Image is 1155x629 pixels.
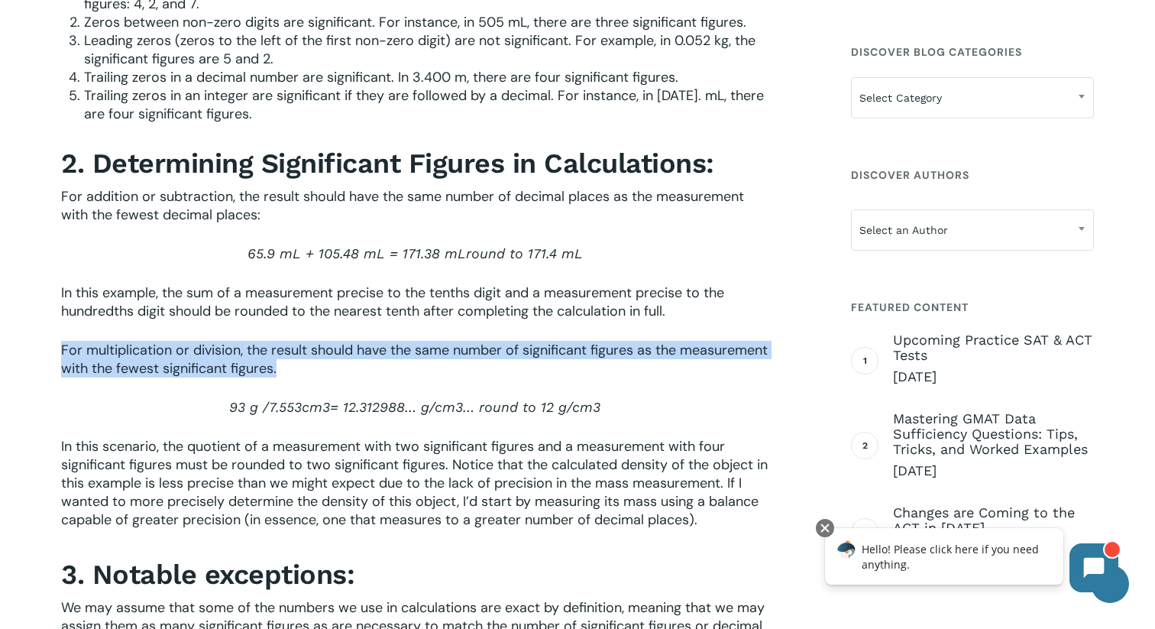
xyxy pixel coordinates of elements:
strong: 2. Determining Significant Figures in Calculations: [61,148,714,180]
span: Trailing zeros in a decimal number are significant. In 3.400 m, there are four significant figures. [84,68,678,86]
a: Changes are Coming to the ACT in [DATE] [DATE] [893,505,1094,559]
span: 3 [593,399,600,415]
span: round to 171.4 mL [466,245,583,261]
span: 93 g / [229,399,269,415]
strong: 3. Notable exceptions: [61,559,354,591]
span: Select Category [852,82,1093,114]
span: For multiplication or division, the result should have the same number of significant figures as ... [61,341,768,378]
span: Select an Author [852,214,1093,246]
span: Select an Author [851,209,1094,251]
span: Mastering GMAT Data Sufficiency Questions: Tips, Tricks, and Worked Examples [893,411,1094,457]
span: 65.9 mL + 105.48 mL = 171.38 mL [247,245,466,261]
span: [DATE] [893,368,1094,386]
span: 7.553 [269,399,302,415]
span: = 12.312988… g/ [330,399,435,415]
span: Trailing zeros in an integer are significant if they are followed by a decimal. For instance, in ... [84,86,764,123]
span: 3… [455,399,474,415]
span: For addition or subtraction, the result should have the same number of decimal places as the meas... [61,187,744,224]
span: Leading zeros (zeros to the left of the first non-zero digit) are not significant. For example, i... [84,31,755,68]
h4: Discover Blog Categories [851,38,1094,66]
span: cm [572,399,593,415]
iframe: Chatbot [809,516,1134,608]
span: In this scenario, the quotient of a measurement with two significant figures and a measurement wi... [61,437,768,529]
span: [DATE] [893,462,1094,480]
span: Select Category [851,77,1094,118]
span: cm [302,399,322,415]
span: 3 [322,399,330,415]
h4: Featured Content [851,293,1094,321]
span: cm [435,399,455,415]
span: Upcoming Practice SAT & ACT Tests [893,332,1094,363]
a: Upcoming Practice SAT & ACT Tests [DATE] [893,332,1094,386]
span: In this example, the sum of a measurement precise to the tenths digit and a measurement precise t... [61,284,724,320]
span: Zeros between non-zero digits are significant. For instance, in 505 mL, there are three significa... [84,13,746,31]
h4: Discover Authors [851,161,1094,189]
a: Mastering GMAT Data Sufficiency Questions: Tips, Tricks, and Worked Examples [DATE] [893,411,1094,480]
span: round to 12 g/ [479,399,572,415]
span: Changes are Coming to the ACT in [DATE] [893,505,1094,536]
